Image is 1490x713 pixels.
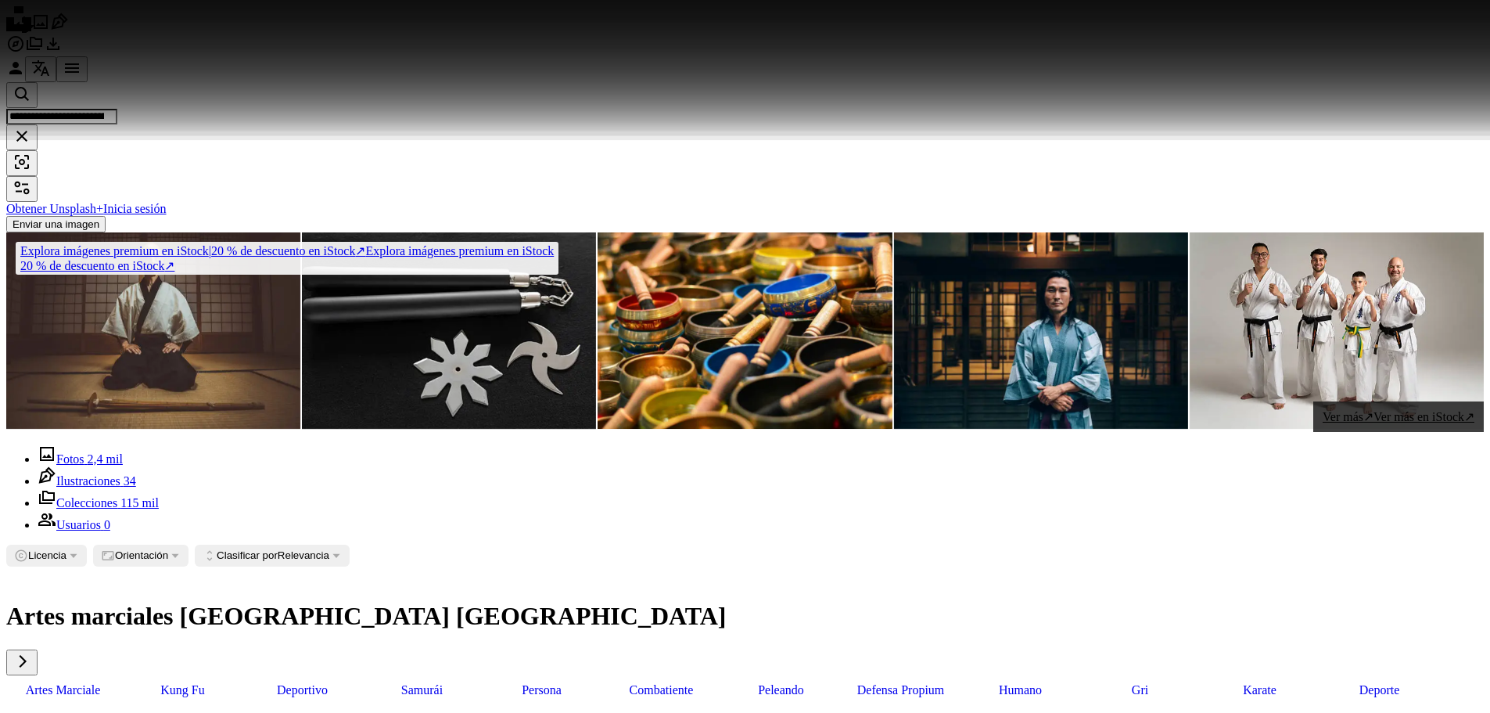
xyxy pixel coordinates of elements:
[120,496,159,510] span: 115 mil
[38,518,110,531] a: Usuarios 0
[6,650,38,675] button: desplazar lista a la derecha
[605,675,718,705] a: Combatiente
[195,545,350,567] button: Clasificar porRelevancia
[894,232,1188,429] img: Hombre japonés frente a su casa
[103,202,166,215] a: Inicia sesión
[20,244,365,257] span: 20 % de descuento en iStock ↗
[6,82,1484,176] form: Encuentra imágenes en todo el sitio
[6,232,568,284] a: Explora imágenes premium en iStock|20 % de descuento en iStock↗Explora imágenes premium en iStock...
[50,20,69,34] a: Ilustraciones
[1323,410,1373,423] span: Ver más ↗
[6,20,31,34] a: Inicio — Unsplash
[217,549,329,561] span: Relevancia
[964,675,1077,705] a: Humano
[1323,675,1436,705] a: deporte
[6,67,25,80] a: Iniciar sesión / Registrarse
[598,232,892,429] img: campanas tibetanas tradicionales y coloridas
[365,675,479,705] a: samurái
[93,545,188,567] button: Orientación
[485,675,598,705] a: persona
[302,232,596,429] img: Nunchaku y Shuriken (estrella arrojadiza), arma fría ninja tradicional japonesa
[6,150,38,176] button: Búsqueda visual
[44,42,63,56] a: Historial de descargas
[6,602,1484,631] h1: Artes marciales [GEOGRAPHIC_DATA] [GEOGRAPHIC_DATA]
[104,518,110,531] span: 0
[25,42,44,56] a: Colecciones
[1373,410,1474,423] span: Ver más en iStock ↗
[124,474,136,488] span: 34
[844,675,957,705] a: Defensa propium
[724,675,838,705] a: peleando
[115,549,168,561] span: Orientación
[56,56,88,82] button: Menú
[6,675,120,705] a: Artes marciale
[6,216,106,232] button: Enviar una imagen
[25,56,56,82] button: Idioma
[38,496,159,510] a: Colecciones 115 mil
[6,176,38,202] button: Filtros
[6,124,38,150] button: Borrar
[126,675,239,705] a: Kung Fu
[88,452,123,466] span: 2,4 mil
[31,20,50,34] a: Fotos
[1203,675,1316,705] a: karate
[6,42,25,56] a: Explorar
[217,549,278,561] span: Clasificar por
[38,452,123,466] a: Fotos 2,4 mil
[6,545,87,567] button: Licencia
[246,675,359,705] a: deportivo
[38,474,136,488] a: Ilustraciones 34
[1083,675,1197,705] a: gri
[28,549,66,561] span: Licencia
[6,202,103,215] a: Obtener Unsplash+
[1190,232,1484,429] img: Karatekas Kyokushinkai posando en posición de lucha
[6,82,38,108] button: Buscar en Unsplash
[1313,402,1484,432] a: Ver más↗Ver más en iStock↗
[6,232,300,429] img: Maestro de arte marcial senior en su dojo
[20,244,211,257] span: Explora imágenes premium en iStock |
